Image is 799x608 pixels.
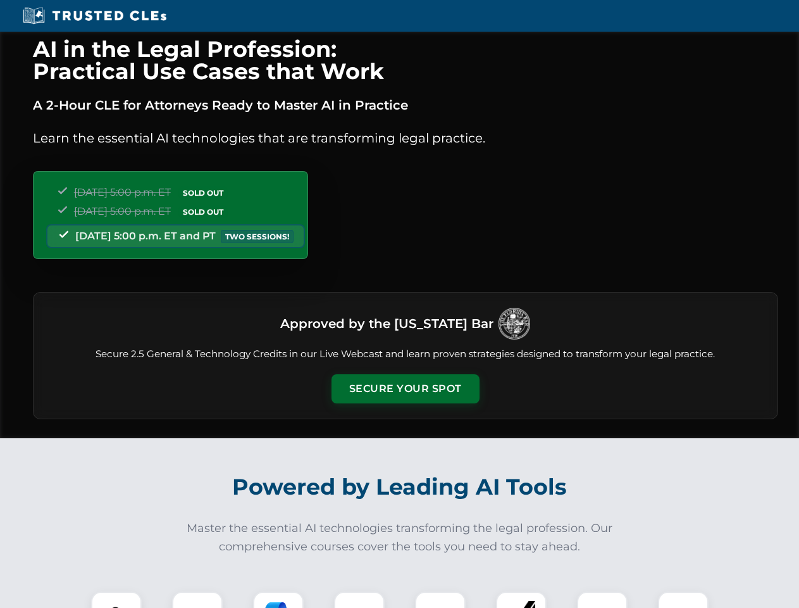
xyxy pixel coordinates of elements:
p: Master the essential AI technologies transforming the legal profession. Our comprehensive courses... [178,519,621,556]
p: Learn the essential AI technologies that are transforming legal practice. [33,128,778,148]
span: SOLD OUT [178,186,228,199]
span: SOLD OUT [178,205,228,218]
button: Secure Your Spot [331,374,480,403]
img: Trusted CLEs [19,6,170,25]
h3: Approved by the [US_STATE] Bar [280,312,493,335]
h2: Powered by Leading AI Tools [49,465,750,509]
h1: AI in the Legal Profession: Practical Use Cases that Work [33,38,778,82]
span: [DATE] 5:00 p.m. ET [74,186,171,198]
p: Secure 2.5 General & Technology Credits in our Live Webcast and learn proven strategies designed ... [49,347,762,362]
p: A 2-Hour CLE for Attorneys Ready to Master AI in Practice [33,95,778,115]
span: [DATE] 5:00 p.m. ET [74,205,171,217]
img: Logo [499,308,530,339]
